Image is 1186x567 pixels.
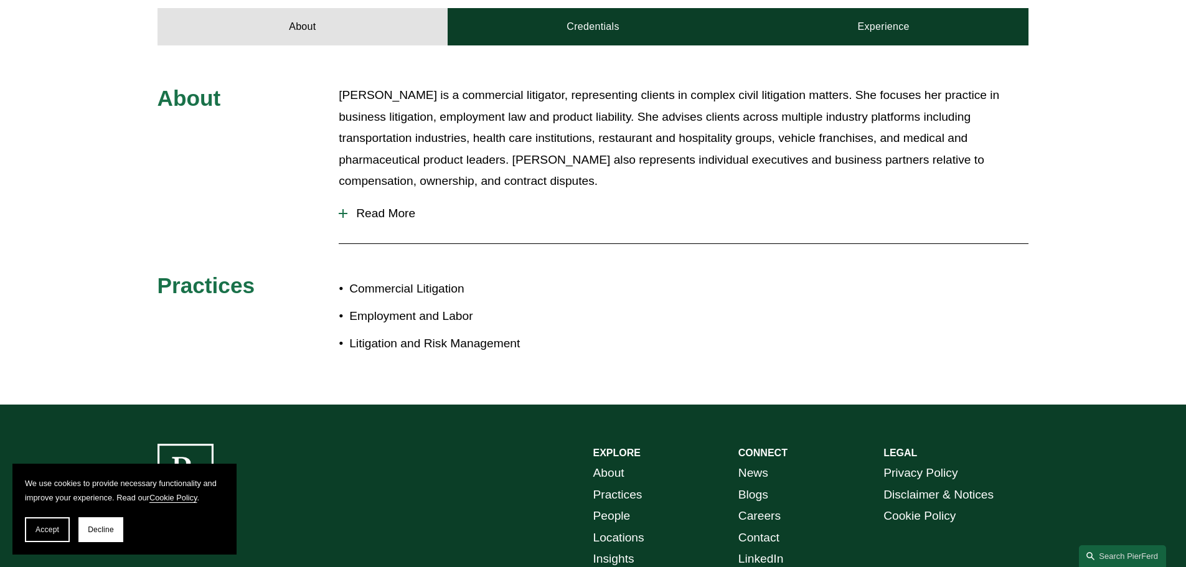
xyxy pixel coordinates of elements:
strong: CONNECT [738,448,788,458]
span: Practices [158,273,255,298]
a: Search this site [1079,545,1166,567]
span: About [158,86,221,110]
a: About [593,462,624,484]
strong: LEGAL [883,448,917,458]
a: Cookie Policy [149,493,197,502]
p: Litigation and Risk Management [349,333,593,355]
a: About [158,8,448,45]
a: News [738,462,768,484]
span: Decline [88,525,114,534]
p: We use cookies to provide necessary functionality and improve your experience. Read our . [25,476,224,505]
a: Experience [738,8,1029,45]
section: Cookie banner [12,464,237,555]
button: Accept [25,517,70,542]
a: Disclaimer & Notices [883,484,994,506]
span: Accept [35,525,59,534]
a: Privacy Policy [883,462,958,484]
a: Blogs [738,484,768,506]
span: Read More [347,207,1028,220]
strong: EXPLORE [593,448,641,458]
a: Credentials [448,8,738,45]
a: Careers [738,505,781,527]
a: Cookie Policy [883,505,956,527]
button: Decline [78,517,123,542]
a: Locations [593,527,644,549]
a: People [593,505,631,527]
p: Commercial Litigation [349,278,593,300]
a: Contact [738,527,779,549]
p: [PERSON_NAME] is a commercial litigator, representing clients in complex civil litigation matters... [339,85,1028,192]
p: Employment and Labor [349,306,593,327]
button: Read More [339,197,1028,230]
a: Practices [593,484,642,506]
